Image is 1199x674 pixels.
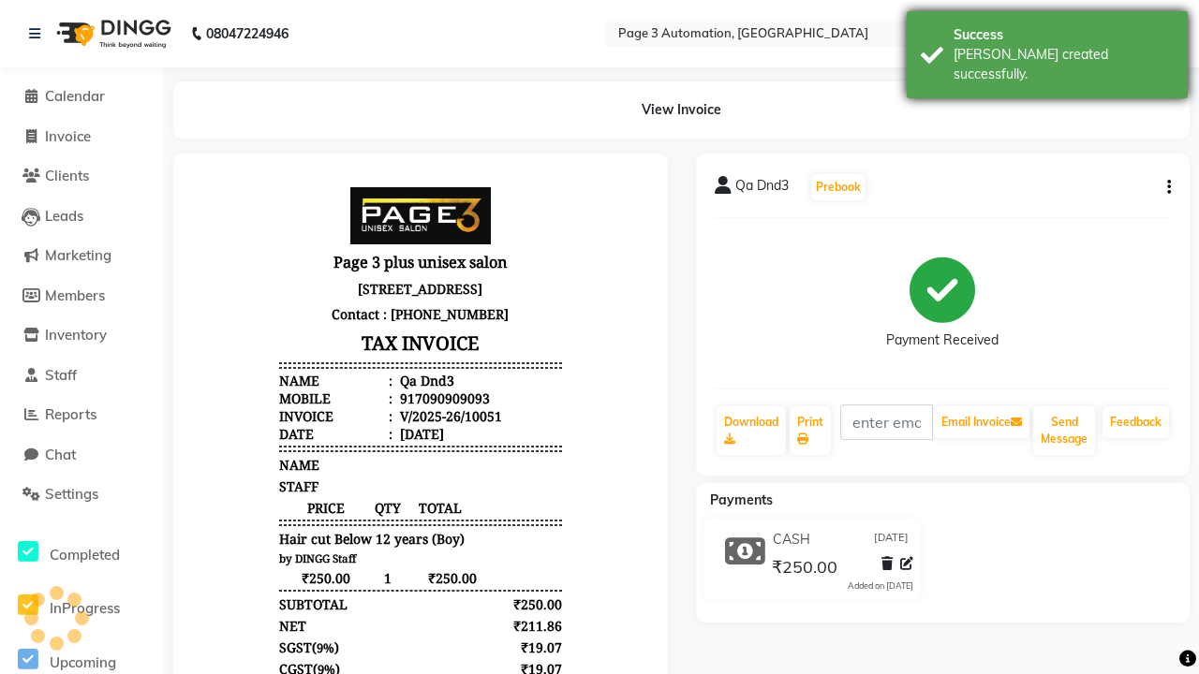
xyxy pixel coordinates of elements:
[5,206,159,227] a: Leads
[204,199,262,217] div: Qa Dnd3
[1033,406,1095,455] button: Send Message
[204,217,298,235] div: 917090909093
[87,235,200,253] div: Invoice
[5,404,159,426] a: Reports
[87,509,181,527] div: GRAND TOTAL
[87,284,127,301] span: NAME
[87,466,120,484] span: SGST
[87,253,200,271] div: Date
[87,488,121,505] span: CGST
[87,531,147,549] div: Payments
[87,466,147,484] div: ( )
[181,397,212,415] span: 1
[87,445,114,462] div: NET
[5,86,159,108] a: Calendar
[87,574,114,592] div: Paid
[50,546,120,564] span: Completed
[87,104,370,129] p: [STREET_ADDRESS]
[87,305,126,323] span: STAFF
[735,176,789,202] span: Qa Dnd3
[212,397,286,415] span: ₹250.00
[45,207,83,225] span: Leads
[87,397,181,415] span: ₹250.00
[87,327,181,344] span: PRICE
[5,245,159,267] a: Marketing
[223,625,265,643] span: Admin
[45,87,105,105] span: Calendar
[87,625,370,643] div: Generated By : at [DATE]
[717,406,786,455] a: Download
[50,599,120,617] span: InProgress
[87,358,273,375] span: Hair cut Below 12 years (Boy)
[45,485,98,503] span: Settings
[204,253,252,271] div: [DATE]
[886,330,999,350] div: Payment Received
[173,81,1190,139] div: View Invoice
[5,166,159,187] a: Clients
[5,286,159,307] a: Members
[87,129,370,154] p: Contact : [PHONE_NUMBER]
[848,579,913,593] div: Added on [DATE]
[50,653,116,671] span: Upcoming
[297,423,371,441] div: ₹250.00
[212,327,286,344] span: TOTAL
[204,235,310,253] div: V/2025-26/10051
[197,253,200,271] span: :
[297,445,371,462] div: ₹211.86
[181,327,212,344] span: QTY
[874,530,909,549] span: [DATE]
[5,325,159,346] a: Inventory
[125,467,142,484] span: 9%
[87,608,370,625] p: Please visit again !
[87,199,200,217] div: Name
[710,491,773,508] span: Payments
[45,246,111,264] span: Marketing
[48,7,176,60] img: logo
[297,574,371,592] div: ₹250.00
[45,326,107,344] span: Inventory
[5,126,159,148] a: Invoice
[811,174,866,200] button: Prebook
[87,552,123,570] span: CASH
[954,25,1174,45] div: Success
[158,15,299,72] img: page3_logo.png
[87,379,164,393] small: by DINGG Staff
[297,488,371,505] div: ₹19.07
[87,488,148,505] div: ( )
[5,365,159,387] a: Staff
[45,446,76,463] span: Chat
[297,466,371,484] div: ₹19.07
[87,154,370,187] h3: TAX INVOICE
[197,199,200,217] span: :
[45,366,77,384] span: Staff
[87,76,370,104] h3: Page 3 plus unisex salon
[197,217,200,235] span: :
[87,423,155,441] div: SUBTOTAL
[934,406,1029,438] button: Email Invoice
[206,7,289,60] b: 08047224946
[772,556,837,582] span: ₹250.00
[5,445,159,466] a: Chat
[126,489,143,505] span: 9%
[45,167,89,184] span: Clients
[840,404,934,440] input: enter email
[45,286,105,304] span: Members
[790,406,831,455] a: Print
[1103,406,1169,438] a: Feedback
[5,484,159,505] a: Settings
[954,45,1174,84] div: Bill created successfully.
[45,405,96,423] span: Reports
[297,509,371,527] div: ₹250.00
[773,530,810,549] span: CASH
[297,552,371,570] div: ₹250.00
[197,235,200,253] span: :
[87,217,200,235] div: Mobile
[45,127,91,145] span: Invoice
